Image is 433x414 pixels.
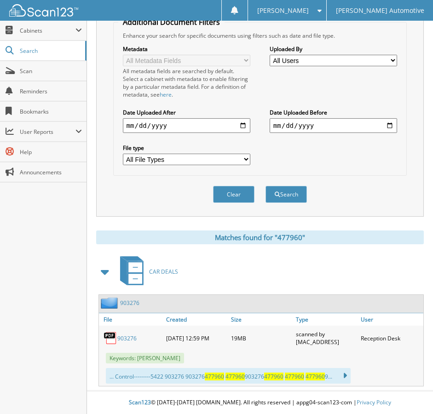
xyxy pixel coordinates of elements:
[123,109,251,116] label: Date Uploaded After
[285,373,304,380] span: 477960
[149,268,178,276] span: CAR DEALS
[294,328,358,348] div: scanned by [MAC_ADDRESS]
[20,47,81,55] span: Search
[225,373,245,380] span: 477960
[358,313,423,326] a: User
[20,67,82,75] span: Scan
[306,373,325,380] span: 477960
[123,144,251,152] label: File type
[118,17,225,27] legend: Additional Document Filters
[20,168,82,176] span: Announcements
[270,45,398,53] label: Uploaded By
[104,331,117,345] img: PDF.png
[164,328,229,348] div: [DATE] 12:59 PM
[213,186,254,203] button: Clear
[357,398,391,406] a: Privacy Policy
[20,108,82,115] span: Bookmarks
[106,353,184,363] span: Keywords: [PERSON_NAME]
[164,313,229,326] a: Created
[123,118,251,133] input: start
[96,230,424,244] div: Matches found for "477960"
[120,299,139,307] a: 903276
[20,128,75,136] span: User Reports
[229,313,294,326] a: Size
[115,253,178,290] a: CAR DEALS
[106,368,351,384] div: ... Control---------5422 903276 903276 903276 9...
[266,186,307,203] button: Search
[229,328,294,348] div: 19MB
[101,297,120,309] img: folder2.png
[336,8,424,13] span: [PERSON_NAME] Automotive
[270,118,398,133] input: end
[129,398,151,406] span: Scan123
[118,32,402,40] div: Enhance your search for specific documents using filters such as date and file type.
[358,328,423,348] div: Reception Desk
[264,373,283,380] span: 477960
[87,391,433,414] div: © [DATE]-[DATE] [DOMAIN_NAME]. All rights reserved | appg04-scan123-com |
[205,373,224,380] span: 477960
[123,67,251,98] div: All metadata fields are searched by default. Select a cabinet with metadata to enable filtering b...
[387,370,433,414] iframe: Chat Widget
[20,148,82,156] span: Help
[123,45,251,53] label: Metadata
[257,8,309,13] span: [PERSON_NAME]
[294,313,358,326] a: Type
[20,87,82,95] span: Reminders
[20,27,75,34] span: Cabinets
[160,91,172,98] a: here
[9,4,78,17] img: scan123-logo-white.svg
[270,109,398,116] label: Date Uploaded Before
[117,334,137,342] a: 903276
[99,313,164,326] a: File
